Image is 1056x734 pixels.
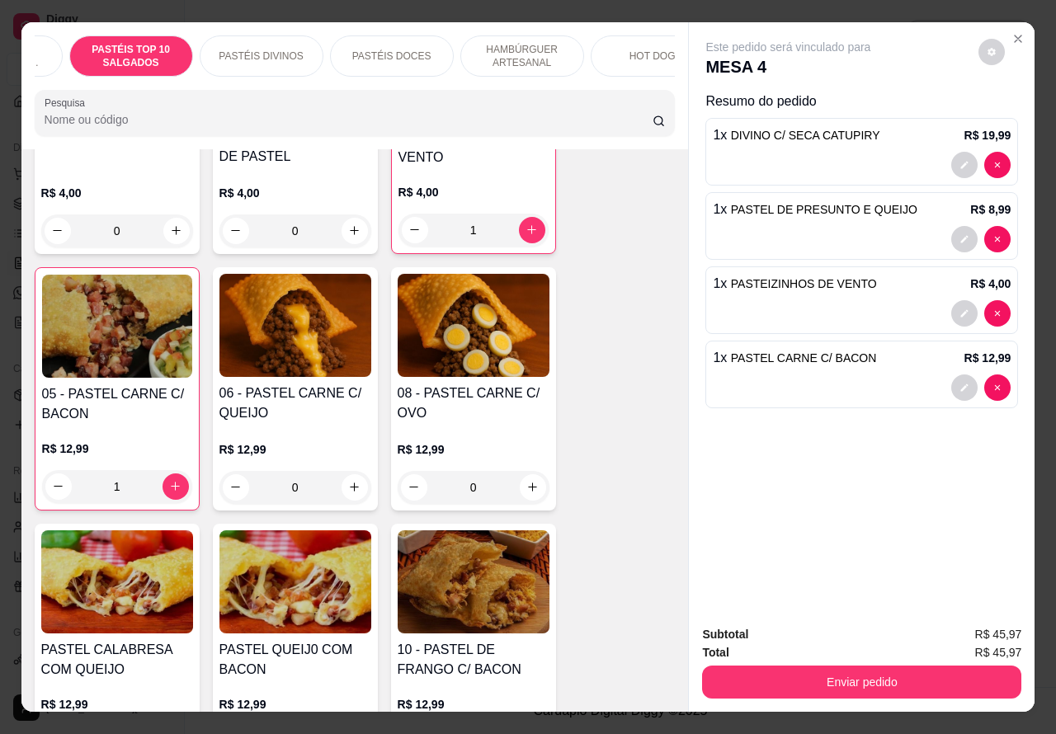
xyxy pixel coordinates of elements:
[83,43,179,69] p: PASTÉIS TOP 10 SALGADOS
[705,55,870,78] p: MESA 4
[713,125,879,145] p: 1 x
[964,127,1011,144] p: R$ 19,99
[219,274,371,377] img: product-image
[713,348,876,368] p: 1 x
[45,218,71,244] button: decrease-product-quantity
[474,43,570,69] p: HAMBÚRGUER ARTESANAL
[219,441,371,458] p: R$ 12,99
[398,530,549,633] img: product-image
[398,640,549,680] h4: 10 - PASTEL DE FRANGO C/ BACON
[731,277,877,290] span: PASTEIZINHOS DE VENTO
[713,200,917,219] p: 1 x
[702,646,728,659] strong: Total
[951,226,978,252] button: decrease-product-quantity
[342,218,368,244] button: increase-product-quantity
[41,696,193,713] p: R$ 12,99
[41,640,193,680] h4: PASTEL CALABRESA COM QUEIJO
[984,152,1011,178] button: decrease-product-quantity
[219,185,371,201] p: R$ 4,00
[223,218,249,244] button: decrease-product-quantity
[984,374,1011,401] button: decrease-product-quantity
[705,92,1018,111] p: Resumo do pedido
[42,275,192,378] img: product-image
[702,666,1021,699] button: Enviar pedido
[163,218,190,244] button: increase-product-quantity
[975,625,1022,643] span: R$ 45,97
[45,111,653,128] input: Pesquisa
[702,628,748,641] strong: Subtotal
[970,275,1011,292] p: R$ 4,00
[964,350,1011,366] p: R$ 12,99
[519,217,545,243] button: increase-product-quantity
[219,696,371,713] p: R$ 12,99
[219,383,371,423] h4: 06 - PASTEL CARNE C/ QUEIJO
[398,441,549,458] p: R$ 12,99
[352,49,431,63] p: PASTÉIS DOCES
[731,351,877,365] span: PASTEL CARNE C/ BACON
[731,129,880,142] span: DIVINO C/ SECA CATUPIRY
[984,226,1011,252] button: decrease-product-quantity
[402,217,428,243] button: decrease-product-quantity
[713,274,876,294] p: 1 x
[42,440,192,457] p: R$ 12,99
[1005,26,1031,52] button: Close
[629,49,676,63] p: HOT DOG
[41,185,193,201] p: R$ 4,00
[951,300,978,327] button: decrease-product-quantity
[978,39,1005,65] button: decrease-product-quantity
[219,640,371,680] h4: PASTEL QUEIJ0 COM BACON
[41,530,193,633] img: product-image
[398,383,549,423] h4: 08 - PASTEL CARNE C/ OVO
[705,39,870,55] p: Este pedido será vinculado para
[398,274,549,377] img: product-image
[731,203,917,216] span: PASTEL DE PRESUNTO E QUEIJO
[219,49,303,63] p: PASTÉIS DIVINOS
[45,96,91,110] label: Pesquisa
[984,300,1011,327] button: decrease-product-quantity
[398,696,549,713] p: R$ 12,99
[951,152,978,178] button: decrease-product-quantity
[951,374,978,401] button: decrease-product-quantity
[975,643,1022,661] span: R$ 45,97
[970,201,1011,218] p: R$ 8,99
[398,184,549,200] p: R$ 4,00
[42,384,192,424] h4: 05 - PASTEL CARNE C/ BACON
[219,530,371,633] img: product-image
